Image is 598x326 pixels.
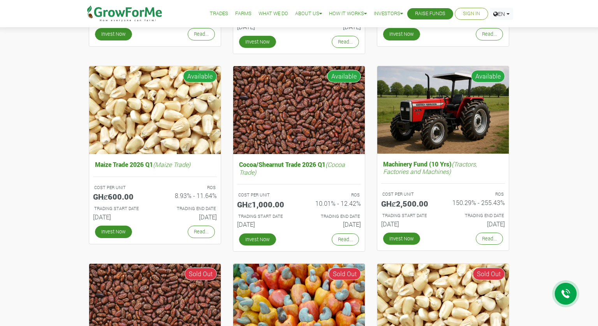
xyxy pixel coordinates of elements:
a: Read... [476,28,503,40]
a: How it Works [329,10,367,18]
h6: [DATE] [161,213,217,221]
a: Machinery Fund (10 Yrs)(Tractors, Factories and Machines) COST PER UNIT GHȼ2,500.00 ROS 150.29% -... [381,158,505,231]
h5: GHȼ600.00 [93,192,149,201]
a: Trades [210,10,228,18]
h6: [DATE] [93,213,149,221]
h6: 10.01% - 12.42% [305,200,361,207]
a: Read... [332,233,359,245]
a: Invest Now [383,28,420,40]
p: Estimated Trading Start Date [382,212,436,219]
span: Sold Out [185,268,217,280]
i: (Maize Trade) [153,160,190,168]
p: COST PER UNIT [94,184,148,191]
h6: [DATE] [381,220,437,228]
p: Estimated Trading Start Date [238,213,292,220]
a: Invest Now [239,233,276,245]
img: growforme image [377,66,509,154]
img: growforme image [89,66,221,154]
h6: [DATE] [305,221,361,228]
a: Investors [374,10,403,18]
h6: [DATE] [449,220,505,228]
a: Invest Now [239,36,276,48]
span: Available [327,70,361,82]
p: COST PER UNIT [382,191,436,198]
p: Estimated Trading End Date [450,212,504,219]
a: Sign In [463,10,480,18]
img: growforme image [233,66,365,154]
span: Sold Out [473,268,505,280]
a: Farms [235,10,252,18]
a: Read... [332,36,359,48]
h6: 150.29% - 255.43% [449,199,505,206]
p: Estimated Trading Start Date [94,205,148,212]
a: Maize Trade 2026 Q1(Maize Trade) COST PER UNIT GHȼ600.00 ROS 8.93% - 11.64% TRADING START DATE [D... [93,159,217,224]
h5: Cocoa/Shearnut Trade 2026 Q1 [237,159,361,177]
i: (Tractors, Factories and Machines) [383,160,477,175]
a: What We Do [259,10,288,18]
p: COST PER UNIT [238,192,292,198]
a: Invest Now [95,226,132,238]
p: Estimated Trading End Date [162,205,216,212]
a: Invest Now [95,28,132,40]
h5: Maize Trade 2026 Q1 [93,159,217,170]
a: Cocoa/Shearnut Trade 2026 Q1(Cocoa Trade) COST PER UNIT GHȼ1,000.00 ROS 10.01% - 12.42% TRADING S... [237,159,361,231]
span: Available [471,70,505,82]
h5: GHȼ1,000.00 [237,200,293,209]
p: Estimated Trading End Date [306,213,360,220]
i: (Cocoa Trade) [239,160,345,176]
h6: [DATE] [237,221,293,228]
h6: [DATE] [237,23,293,30]
span: Sold Out [329,268,361,280]
a: Raise Funds [415,10,445,18]
h5: Machinery Fund (10 Yrs) [381,158,505,177]
a: Invest Now [383,233,420,245]
a: Read... [476,233,503,245]
p: ROS [162,184,216,191]
h5: GHȼ2,500.00 [381,199,437,208]
p: ROS [450,191,504,198]
a: Read... [188,28,215,40]
p: ROS [306,192,360,198]
span: Available [183,70,217,82]
a: Read... [188,226,215,238]
a: About Us [295,10,322,18]
h6: 8.93% - 11.64% [161,192,217,199]
a: EN [490,8,513,20]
